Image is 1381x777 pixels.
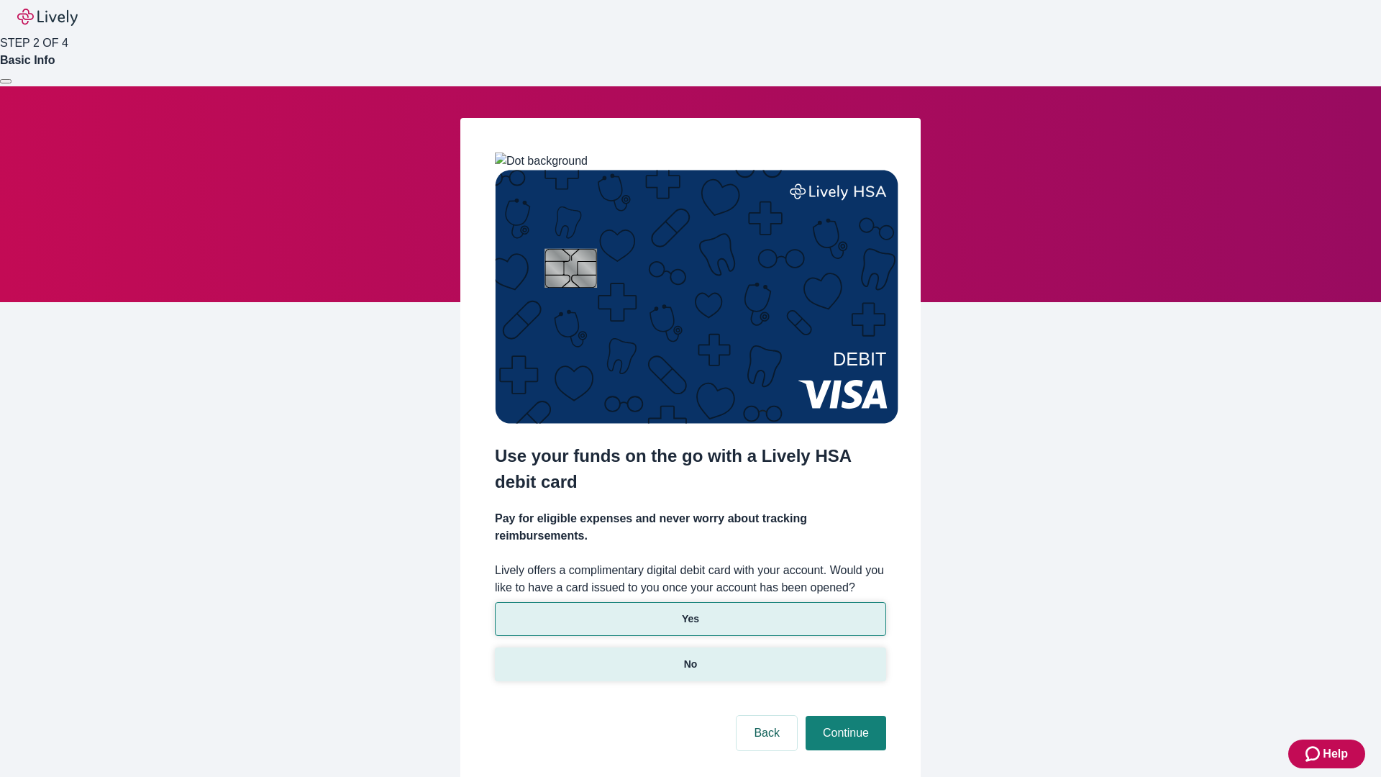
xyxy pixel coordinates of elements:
[495,170,898,424] img: Debit card
[495,510,886,545] h4: Pay for eligible expenses and never worry about tracking reimbursements.
[1305,745,1323,763] svg: Zendesk support icon
[17,9,78,26] img: Lively
[1288,740,1365,768] button: Zendesk support iconHelp
[495,602,886,636] button: Yes
[495,562,886,596] label: Lively offers a complimentary digital debit card with your account. Would you like to have a card...
[684,657,698,672] p: No
[737,716,797,750] button: Back
[495,153,588,170] img: Dot background
[495,647,886,681] button: No
[495,443,886,495] h2: Use your funds on the go with a Lively HSA debit card
[682,612,699,627] p: Yes
[806,716,886,750] button: Continue
[1323,745,1348,763] span: Help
